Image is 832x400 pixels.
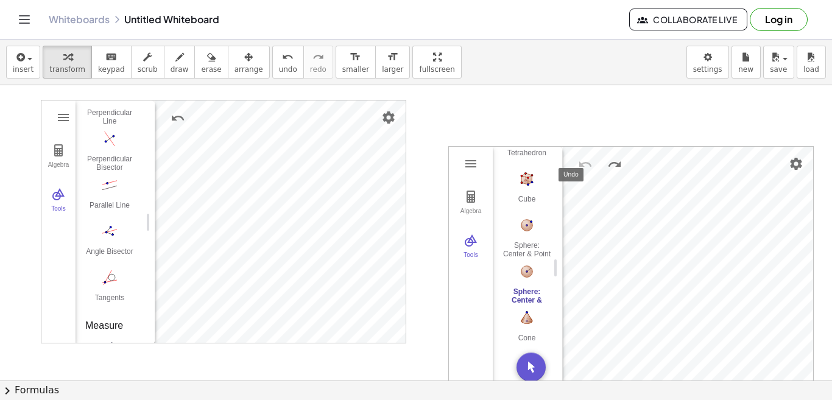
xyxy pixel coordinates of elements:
[171,65,189,74] span: draw
[272,46,304,79] button: undoundo
[85,221,134,265] button: Angle Bisector. Select three points or two lines
[85,128,134,172] button: Perpendicular Bisector. Select two points or one segment
[41,100,406,343] div: Geometry
[98,65,125,74] span: keypad
[797,46,826,79] button: load
[310,65,326,74] span: redo
[502,380,551,397] div: Cylinder
[451,251,490,268] div: Tools
[785,153,807,175] button: Settings
[382,65,403,74] span: larger
[502,149,551,166] div: Tetrahedron
[387,50,398,65] i: format_size
[574,153,596,175] button: Undo
[502,354,551,398] button: Cylinder. Select two points, then enter radius
[502,169,551,212] button: Cube. Select two points or other corresponding objects
[85,247,134,264] div: Angle Bisector
[342,65,369,74] span: smaller
[85,82,134,126] button: Perpendicular Line. Select perpendicular line and point
[56,110,71,125] img: Main Menu
[44,161,73,178] div: Algebra
[629,9,747,30] button: Collaborate Live
[282,50,294,65] i: undo
[502,307,551,351] button: Cone. Select bottom point, then top point, then enter radius
[412,46,461,79] button: fullscreen
[640,14,737,25] span: Collaborate Live
[43,46,92,79] button: transform
[375,46,410,79] button: format_sizelarger
[164,46,196,79] button: draw
[85,267,134,311] button: Tangents. Select point or line, then circle, conic or function
[750,8,808,31] button: Log in
[167,107,189,129] button: Undo
[803,65,819,74] span: load
[85,318,136,333] div: Measure
[419,65,454,74] span: fullscreen
[85,201,134,218] div: Parallel Line
[312,50,324,65] i: redo
[85,155,134,172] div: Perpendicular Bisector
[85,293,134,311] div: Tangents
[738,65,753,74] span: new
[451,208,490,225] div: Algebra
[686,46,729,79] button: settings
[155,100,406,344] canvas: Graphics View 1
[138,65,158,74] span: scrub
[336,46,376,79] button: format_sizesmaller
[49,13,110,26] a: Whiteboards
[502,195,551,212] div: Cube
[234,65,263,74] span: arrange
[732,46,761,79] button: new
[604,153,626,175] button: Redo
[763,46,794,79] button: save
[91,46,132,79] button: keyboardkeypad
[502,215,551,259] button: Sphere: Center & Point. Select center point, then point on sphere
[105,50,117,65] i: keyboard
[228,46,270,79] button: arrange
[194,46,228,79] button: erase
[85,338,134,382] button: Angle. Select three points or two lines
[85,175,134,219] button: Parallel Line. Select parallel line and point
[693,65,722,74] span: settings
[15,10,34,29] button: Toggle navigation
[448,146,814,390] div: 3D Calculator
[502,287,551,304] div: Sphere: Center & Radius
[131,46,164,79] button: scrub
[85,108,134,125] div: Perpendicular Line
[279,65,297,74] span: undo
[303,46,333,79] button: redoredo
[6,46,40,79] button: insert
[350,50,361,65] i: format_size
[502,334,551,351] div: Cone
[563,147,813,389] canvas: 3D View
[378,107,400,128] button: Settings
[770,65,787,74] span: save
[464,156,478,171] img: Main Menu
[502,261,551,305] button: Sphere: Center & Radius. Select the sphere's center point, and enter radius
[201,65,221,74] span: erase
[502,241,551,258] div: Sphere: Center & Point
[49,65,85,74] span: transform
[13,65,33,74] span: insert
[44,205,73,222] div: Tools
[516,353,546,382] button: Move. Drag or select object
